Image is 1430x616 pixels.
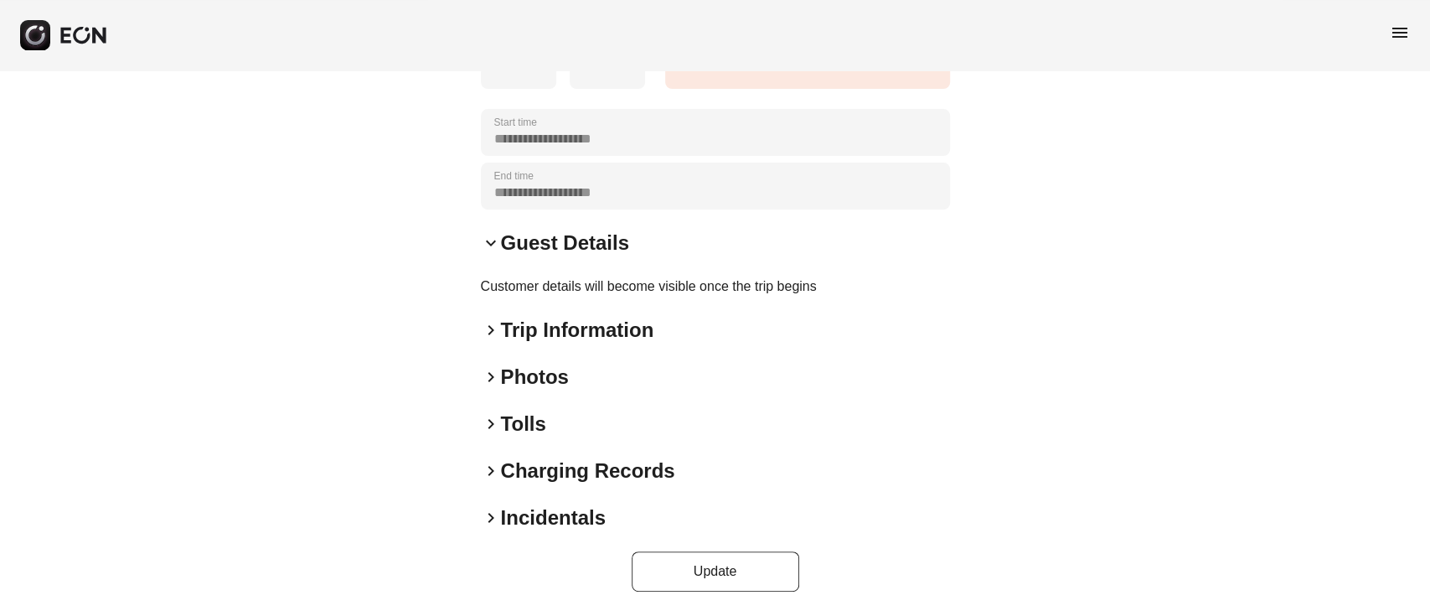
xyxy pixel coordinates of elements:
[501,505,606,531] h2: Incidentals
[501,411,546,437] h2: Tolls
[501,230,629,256] h2: Guest Details
[481,367,501,387] span: keyboard_arrow_right
[481,461,501,481] span: keyboard_arrow_right
[481,233,501,253] span: keyboard_arrow_down
[481,277,950,297] p: Customer details will become visible once the trip begins
[501,458,675,484] h2: Charging Records
[481,508,501,528] span: keyboard_arrow_right
[632,551,799,592] button: Update
[1390,23,1410,43] span: menu
[481,320,501,340] span: keyboard_arrow_right
[501,317,654,344] h2: Trip Information
[501,364,569,391] h2: Photos
[481,414,501,434] span: keyboard_arrow_right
